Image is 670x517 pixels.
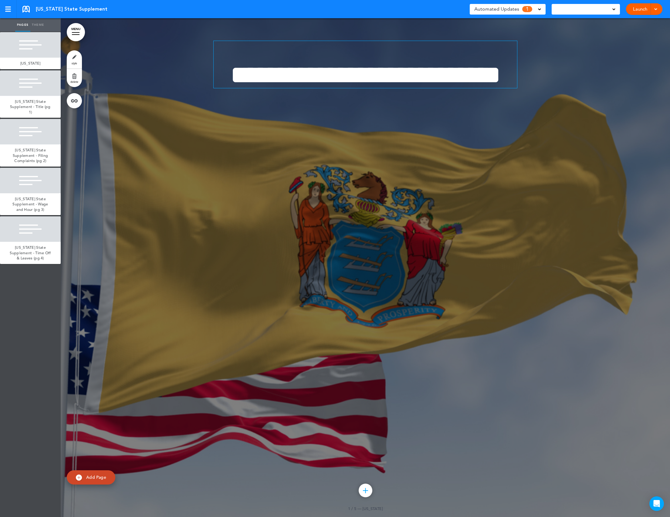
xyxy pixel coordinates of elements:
span: Automated Updates [474,5,519,13]
span: [US_STATE] [363,506,383,511]
a: Theme [30,18,46,32]
span: [US_STATE] State Supplement - Filing Complaints (pg 2) [13,147,48,163]
span: style [72,61,77,65]
a: delete [67,69,82,87]
div: Open Intercom Messenger [649,496,664,511]
img: add.svg [76,475,82,481]
a: MENU [67,23,85,41]
span: [US_STATE] State Supplement - Time Off & Leaves (pg 4) [10,245,51,261]
a: Launch [631,3,650,15]
span: [US_STATE] State Supplement - Title (pg 1) [10,99,51,115]
span: delete [70,80,78,83]
a: Add Page [67,470,115,485]
a: style [67,50,82,69]
span: 1 / 5 [348,506,356,511]
span: — [357,506,361,511]
span: 1 [522,6,532,12]
span: [US_STATE] [20,61,41,66]
span: [US_STATE] State Supplement [36,6,107,12]
span: Add Page [86,475,106,480]
span: [US_STATE] State Supplement - Wage and Hour (pg 3) [12,196,48,212]
a: Pages [15,18,30,32]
